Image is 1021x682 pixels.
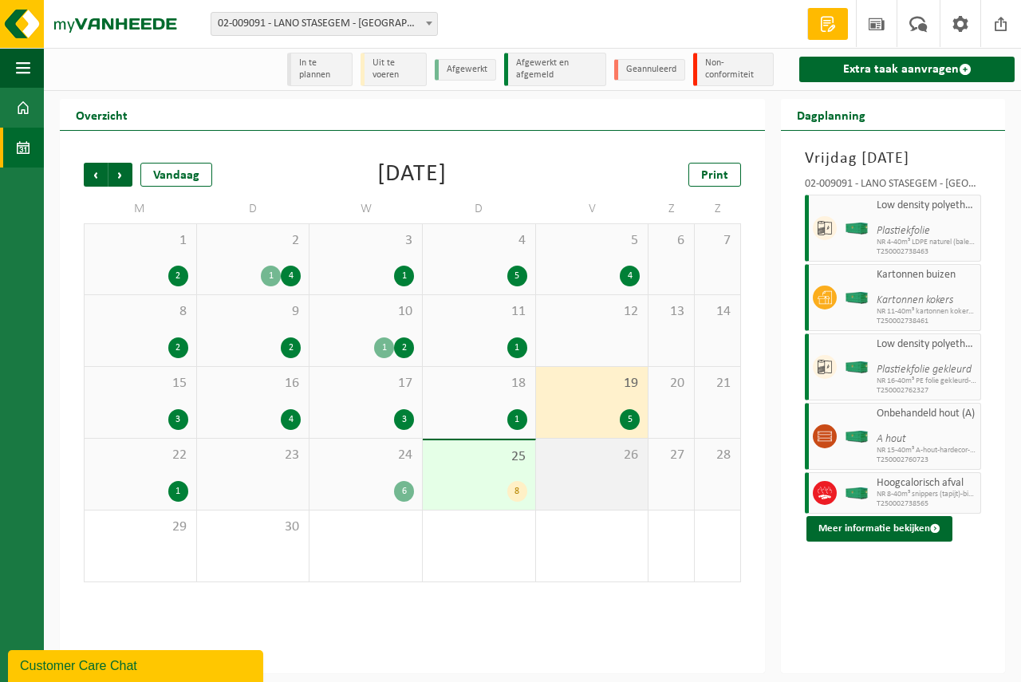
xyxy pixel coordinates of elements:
span: 28 [703,447,732,464]
a: Extra taak aanvragen [799,57,1015,82]
li: Geannuleerd [614,59,685,81]
li: Afgewerkt [435,59,496,81]
span: 4 [431,232,527,250]
td: V [536,195,649,223]
i: Plastiekfolie [877,225,930,237]
div: 5 [507,266,527,286]
span: 29 [93,518,188,536]
div: 3 [394,409,414,430]
span: 25 [431,448,527,466]
span: 14 [703,303,732,321]
td: D [423,195,536,223]
img: HK-XC-40-GN-00 [845,223,869,235]
span: T250002762327 [877,386,976,396]
img: HK-XC-40-GN-00 [845,361,869,373]
span: 6 [656,232,686,250]
span: 3 [317,232,414,250]
span: NR 16-40m³ PE folie gekleurd-poort 307 [877,376,976,386]
span: 9 [205,303,302,321]
h2: Overzicht [60,99,144,130]
div: 6 [394,481,414,502]
span: T250002760723 [877,455,976,465]
span: Onbehandeld hout (A) [877,408,976,420]
div: 4 [281,266,301,286]
span: Print [701,169,728,182]
span: 13 [656,303,686,321]
div: 3 [168,409,188,430]
li: Non-conformiteit [693,53,774,86]
i: A hout [877,433,906,445]
div: 1 [394,266,414,286]
span: 2 [205,232,302,250]
span: Low density polyethyleen (LDPE) folie, los, naturel/gekleurd (80/20) [877,338,976,351]
span: 27 [656,447,686,464]
iframe: chat widget [8,647,266,682]
span: 21 [703,375,732,392]
div: 1 [507,409,527,430]
div: 2 [281,337,301,358]
div: 5 [620,409,640,430]
span: 24 [317,447,414,464]
td: D [197,195,310,223]
div: 1 [261,266,281,286]
span: 17 [317,375,414,392]
span: T250002738463 [877,247,976,257]
span: 5 [544,232,641,250]
a: Print [688,163,741,187]
span: 8 [93,303,188,321]
span: NR 8-40m³ snippers (tapijt)-binnen-recyclage-VAF [877,490,976,499]
span: 15 [93,375,188,392]
td: Z [648,195,695,223]
span: 11 [431,303,527,321]
span: Kartonnen buizen [877,269,976,282]
span: NR 4-40m³ LDPE naturel (balen)-poort 400 A [877,238,976,247]
td: Z [695,195,741,223]
span: 22 [93,447,188,464]
span: 1 [93,232,188,250]
td: M [84,195,197,223]
span: NR 11-40m³ kartonnen kokers-poort 202 [877,307,976,317]
span: 30 [205,518,302,536]
span: NR 15-40m³ A-hout-hardecor-poort 306 [877,446,976,455]
div: 4 [620,266,640,286]
span: 02-009091 - LANO STASEGEM - HARELBEKE [211,12,438,36]
li: Uit te voeren [361,53,427,86]
div: 1 [168,481,188,502]
div: Vandaag [140,163,212,187]
span: 26 [544,447,641,464]
span: T250002738565 [877,499,976,509]
div: [DATE] [377,163,447,187]
div: 2 [168,266,188,286]
span: Volgende [108,163,132,187]
span: 20 [656,375,686,392]
span: Vorige [84,163,108,187]
li: Afgewerkt en afgemeld [504,53,606,86]
td: W [309,195,423,223]
span: 7 [703,232,732,250]
span: Low density polyethyleen (LDPE) folie, los, naturel [877,199,976,212]
img: HK-XC-40-GN-00 [845,431,869,443]
button: Meer informatie bekijken [806,516,952,542]
div: 4 [281,409,301,430]
span: 16 [205,375,302,392]
li: In te plannen [287,53,353,86]
span: 10 [317,303,414,321]
div: 1 [374,337,394,358]
span: 18 [431,375,527,392]
span: 23 [205,447,302,464]
div: 2 [168,337,188,358]
i: Kartonnen kokers [877,294,953,306]
span: T250002738461 [877,317,976,326]
div: 1 [507,337,527,358]
h3: Vrijdag [DATE] [805,147,981,171]
span: 02-009091 - LANO STASEGEM - HARELBEKE [211,13,437,35]
i: Plastiekfolie gekleurd [877,364,972,376]
div: 2 [394,337,414,358]
span: Hoogcalorisch afval [877,477,976,490]
img: HK-XC-40-GN-00 [845,487,869,499]
h2: Dagplanning [781,99,881,130]
span: 12 [544,303,641,321]
div: 8 [507,481,527,502]
img: HK-XC-40-GN-00 [845,292,869,304]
